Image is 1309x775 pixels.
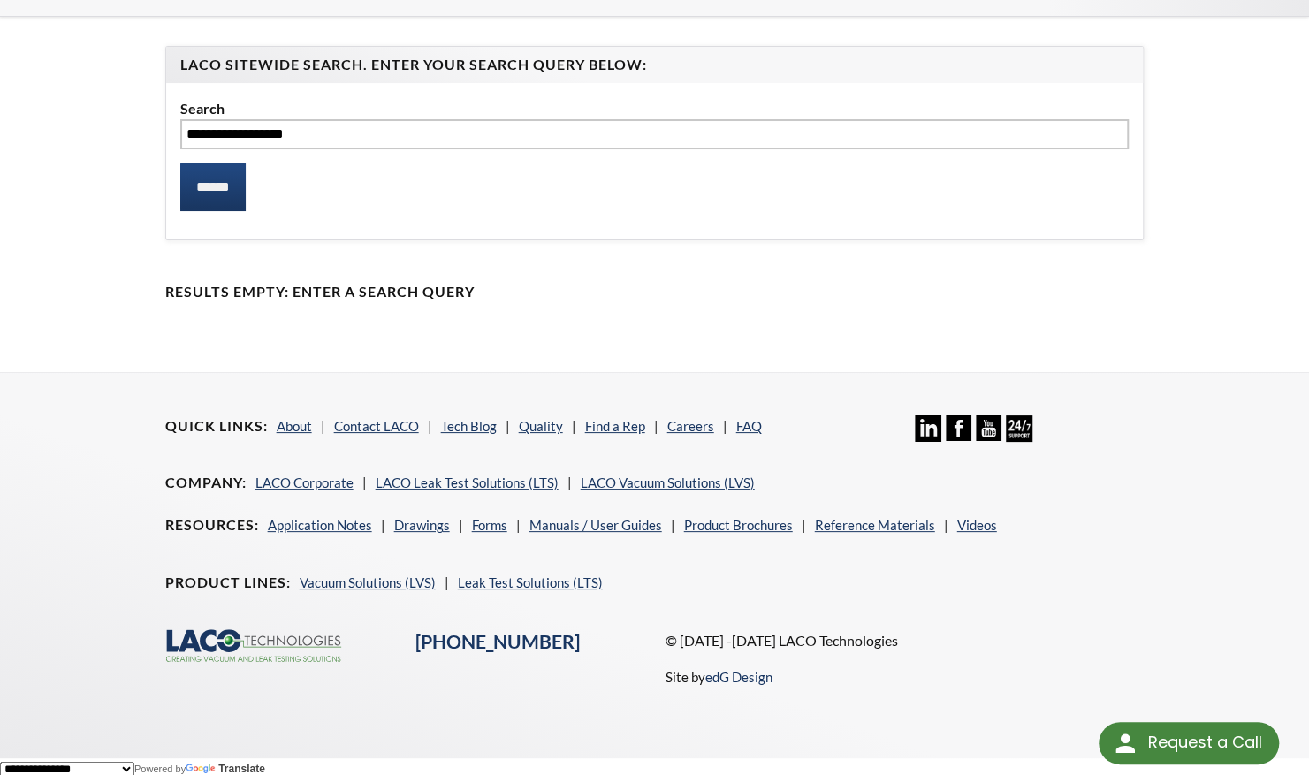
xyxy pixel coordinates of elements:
[581,475,755,490] a: LACO Vacuum Solutions (LVS)
[441,418,497,434] a: Tech Blog
[394,517,450,533] a: Drawings
[165,417,268,436] h4: Quick Links
[704,669,772,685] a: edG Design
[1147,722,1261,763] div: Request a Call
[665,666,772,688] p: Site by
[165,283,1145,301] h4: Results Empty: Enter a Search Query
[334,418,419,434] a: Contact LACO
[186,763,265,775] a: Translate
[180,56,1130,74] h4: LACO Sitewide Search. Enter your Search Query Below:
[180,97,1130,120] label: Search
[186,764,218,775] img: Google Translate
[376,475,559,490] a: LACO Leak Test Solutions (LTS)
[415,630,580,653] a: [PHONE_NUMBER]
[1006,429,1031,444] a: 24/7 Support
[1111,729,1139,757] img: round button
[529,517,662,533] a: Manuals / User Guides
[165,574,291,592] h4: Product Lines
[1099,722,1279,764] div: Request a Call
[519,418,563,434] a: Quality
[255,475,354,490] a: LACO Corporate
[957,517,997,533] a: Videos
[300,574,436,590] a: Vacuum Solutions (LVS)
[277,418,312,434] a: About
[665,629,1144,652] p: © [DATE] -[DATE] LACO Technologies
[472,517,507,533] a: Forms
[165,474,247,492] h4: Company
[736,418,762,434] a: FAQ
[268,517,372,533] a: Application Notes
[815,517,935,533] a: Reference Materials
[458,574,603,590] a: Leak Test Solutions (LTS)
[1006,415,1031,441] img: 24/7 Support Icon
[684,517,793,533] a: Product Brochures
[585,418,645,434] a: Find a Rep
[165,516,259,535] h4: Resources
[667,418,714,434] a: Careers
